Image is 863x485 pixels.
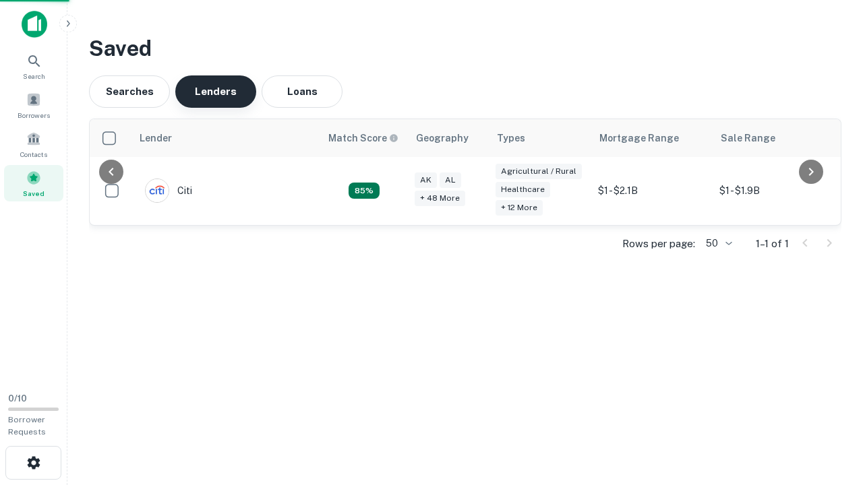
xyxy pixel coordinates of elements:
a: Borrowers [4,87,63,123]
img: capitalize-icon.png [22,11,47,38]
span: Search [23,71,45,82]
button: Loans [262,75,343,108]
div: + 12 more [496,200,543,216]
div: Capitalize uses an advanced AI algorithm to match your search with the best lender. The match sco... [328,131,398,145]
div: Capitalize uses an advanced AI algorithm to match your search with the best lender. The match sco... [349,183,380,199]
div: 50 [701,234,734,253]
th: Types [489,119,591,157]
div: Lender [140,130,172,146]
h6: Match Score [328,131,396,145]
span: Borrower Requests [8,415,46,437]
div: Geography [416,130,469,146]
img: picture [146,179,169,202]
div: Types [497,130,525,146]
a: Contacts [4,126,63,162]
iframe: Chat Widget [796,377,863,442]
div: Healthcare [496,182,550,197]
div: + 48 more [415,191,465,206]
th: Capitalize uses an advanced AI algorithm to match your search with the best lender. The match sco... [320,119,408,157]
span: Saved [23,188,44,199]
p: 1–1 of 1 [756,236,789,252]
div: Sale Range [721,130,775,146]
div: AK [415,172,437,188]
div: Mortgage Range [599,130,679,146]
th: Lender [131,119,320,157]
th: Sale Range [713,119,834,157]
div: AL [440,172,461,188]
button: Lenders [175,75,256,108]
p: Rows per page: [622,236,695,252]
button: Searches [89,75,170,108]
span: Contacts [20,149,47,160]
h3: Saved [89,32,841,65]
td: $1 - $1.9B [713,157,834,225]
th: Geography [408,119,489,157]
a: Search [4,48,63,84]
td: $1 - $2.1B [591,157,713,225]
span: Borrowers [18,110,50,121]
span: 0 / 10 [8,393,27,403]
a: Saved [4,165,63,201]
th: Mortgage Range [591,119,713,157]
div: Citi [145,179,192,203]
div: Agricultural / Rural [496,164,582,179]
